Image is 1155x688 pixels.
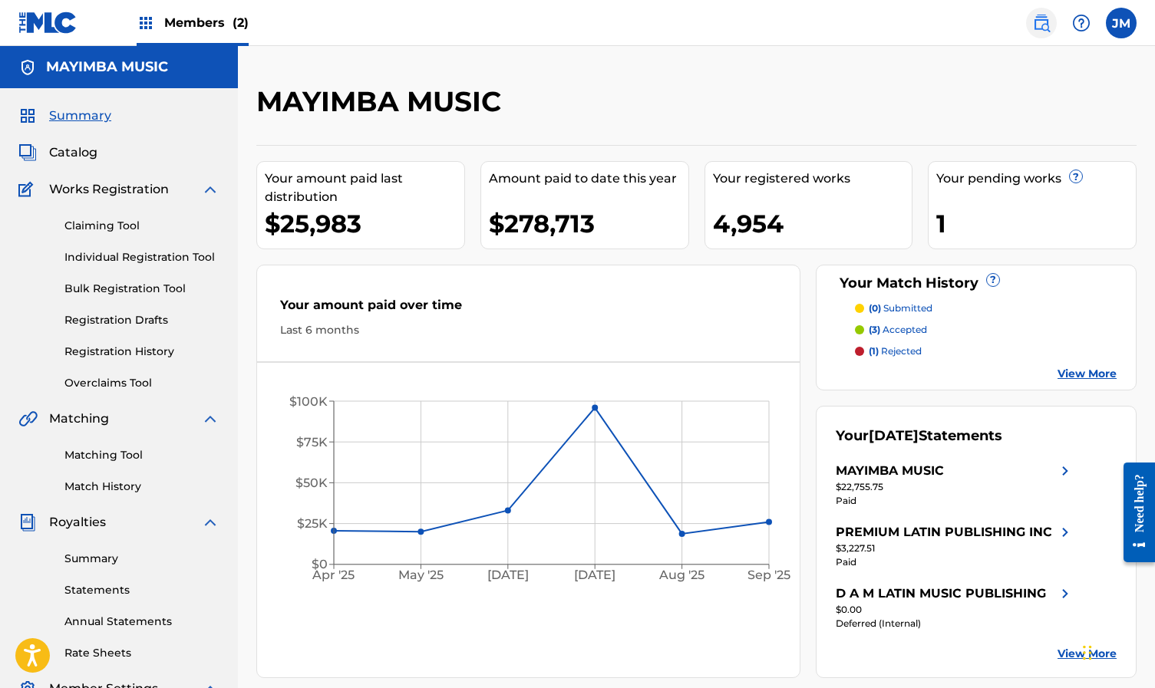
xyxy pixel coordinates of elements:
[487,568,529,582] tspan: [DATE]
[1058,366,1117,382] a: View More
[869,344,922,358] p: rejected
[64,218,219,234] a: Claiming Tool
[1106,8,1137,38] div: User Menu
[489,170,688,188] div: Amount paid to date this year
[836,584,1074,630] a: D A M LATIN MUSIC PUBLISHINGright chevron icon$0.00Deferred (Internal)
[855,344,1117,358] a: (1) rejected
[836,462,944,480] div: MAYIMBA MUSIC
[64,249,219,265] a: Individual Registration Tool
[713,170,912,188] div: Your registered works
[836,523,1052,542] div: PREMIUM LATIN PUBLISHING INC
[855,323,1117,337] a: (3) accepted
[18,58,37,77] img: Accounts
[265,170,464,206] div: Your amount paid last distribution
[312,568,355,582] tspan: Apr '25
[747,568,790,582] tspan: Sep '25
[64,479,219,495] a: Match History
[64,375,219,391] a: Overclaims Tool
[46,58,168,76] h5: MAYIMBA MUSIC
[18,107,111,125] a: SummarySummary
[265,206,464,241] div: $25,983
[869,345,879,357] span: (1)
[987,274,999,286] span: ?
[18,180,38,199] img: Works Registration
[1026,8,1057,38] a: Public Search
[18,143,37,162] img: Catalog
[201,513,219,532] img: expand
[201,410,219,428] img: expand
[836,426,1002,446] div: Your Statements
[1083,630,1092,676] div: Drag
[295,476,328,490] tspan: $50K
[49,180,169,199] span: Works Registration
[869,427,919,444] span: [DATE]
[64,312,219,328] a: Registration Drafts
[297,516,328,531] tspan: $25K
[836,462,1074,508] a: MAYIMBA MUSICright chevron icon$22,755.75Paid
[489,206,688,241] div: $278,713
[869,301,932,315] p: submitted
[256,84,509,119] h2: MAYIMBA MUSIC
[1058,646,1117,662] a: View More
[836,523,1074,569] a: PREMIUM LATIN PUBLISHING INCright chevron icon$3,227.51Paid
[296,435,328,449] tspan: $75K
[1112,449,1155,575] iframe: Resource Center
[312,557,328,571] tspan: $0
[18,107,37,125] img: Summary
[869,302,881,314] span: (0)
[836,617,1074,630] div: Deferred (Internal)
[18,12,78,34] img: MLC Logo
[836,494,1074,508] div: Paid
[280,322,777,338] div: Last 6 months
[1072,14,1091,32] img: help
[936,170,1136,188] div: Your pending works
[836,584,1046,603] div: D A M LATIN MUSIC PUBLISHING
[1070,170,1082,183] span: ?
[49,107,111,125] span: Summary
[201,180,219,199] img: expand
[49,513,106,532] span: Royalties
[836,555,1074,569] div: Paid
[64,447,219,463] a: Matching Tool
[836,480,1074,494] div: $22,755.75
[836,603,1074,617] div: $0.00
[64,582,219,598] a: Statements
[1056,584,1074,603] img: right chevron icon
[18,513,37,532] img: Royalties
[49,410,109,428] span: Matching
[1056,462,1074,480] img: right chevron icon
[64,614,219,630] a: Annual Statements
[18,410,38,428] img: Matching
[1056,523,1074,542] img: right chevron icon
[869,324,880,335] span: (3)
[836,542,1074,555] div: $3,227.51
[658,568,705,582] tspan: Aug '25
[398,568,444,582] tspan: May '25
[713,206,912,241] div: 4,954
[64,551,219,567] a: Summary
[1032,14,1051,32] img: search
[1078,614,1155,688] iframe: Chat Widget
[64,645,219,661] a: Rate Sheets
[137,14,155,32] img: Top Rightsholders
[855,301,1117,315] a: (0) submitted
[164,14,249,31] span: Members
[289,394,328,409] tspan: $100K
[64,344,219,360] a: Registration History
[836,273,1117,294] div: Your Match History
[18,143,97,162] a: CatalogCatalog
[280,296,777,322] div: Your amount paid over time
[574,568,615,582] tspan: [DATE]
[936,206,1136,241] div: 1
[233,15,249,30] span: (2)
[49,143,97,162] span: Catalog
[869,323,927,337] p: accepted
[64,281,219,297] a: Bulk Registration Tool
[1066,8,1097,38] div: Help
